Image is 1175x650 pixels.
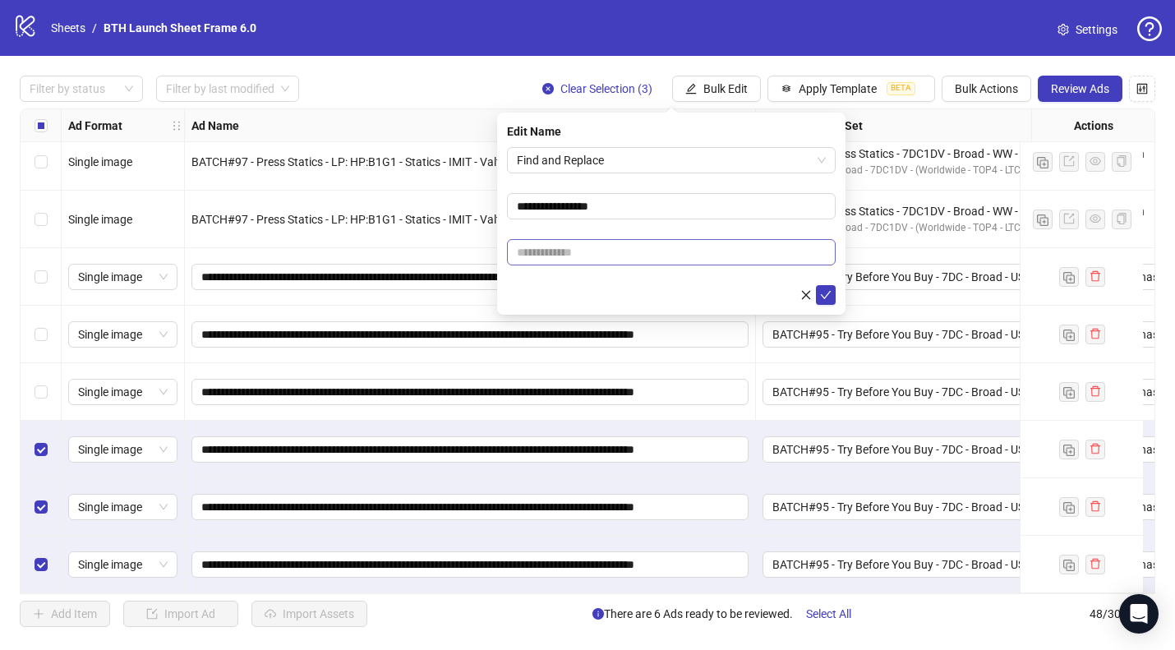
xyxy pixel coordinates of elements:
span: Single image [68,213,132,226]
div: Select row 45 [21,363,62,421]
span: There are 6 Ads ready to be reviewed. [592,601,864,627]
span: setting [1057,24,1069,35]
button: Duplicate [1033,152,1053,172]
button: Review Ads [1038,76,1122,102]
div: Select row 47 [21,478,62,536]
button: Add Item [20,601,110,627]
button: Bulk Actions [942,76,1031,102]
div: Select all rows [21,109,62,142]
strong: Ad Name [191,117,239,135]
div: Select row 44 [21,306,62,363]
span: Bulk Edit [703,82,748,95]
strong: Ad Format [68,117,122,135]
div: Edit Name [507,122,836,141]
div: Select row 42 [21,191,62,248]
a: BTH Launch Sheet Frame 6.0 [100,19,260,37]
span: Find and Replace [517,148,826,173]
button: Select All [793,601,864,627]
button: Configure table settings [1129,76,1155,102]
span: BETA [887,82,915,95]
button: Duplicate [1033,210,1053,229]
span: Single image [78,380,168,404]
li: / [92,19,97,37]
span: export [1063,213,1075,224]
span: export [1063,155,1075,167]
span: holder [171,120,182,131]
span: Single image [68,155,132,168]
span: Single image [78,495,168,519]
span: edit [685,83,697,95]
span: Clear Selection (3) [560,82,652,95]
span: info-circle [592,608,604,620]
button: Duplicate [1059,555,1079,574]
button: Bulk Edit [672,76,761,102]
span: Single image [78,552,168,577]
span: check [820,289,832,301]
a: Sheets [48,19,89,37]
button: Duplicate [1059,440,1079,459]
span: BATCH#97 - Press Statics - LP: HP:B1G1 - Statics - IMIT - Valter - V2 - C#32, #62 - H#21, #58 [191,155,657,168]
span: close-circle [542,83,554,95]
span: Select All [806,607,851,620]
div: Resize Ad Name column [751,109,755,141]
div: Resize Ad Format column [180,109,184,141]
button: Duplicate [1059,497,1079,517]
span: Apply Template [799,82,877,95]
div: Select row 43 [21,248,62,306]
a: Settings [1044,16,1131,43]
span: question-circle [1137,16,1162,41]
span: Single image [78,265,168,289]
div: Select row 41 [21,133,62,191]
button: Clear Selection (3) [529,76,666,102]
button: Import Ad [123,601,238,627]
span: Settings [1076,21,1117,39]
span: Review Ads [1051,82,1109,95]
span: Single image [78,437,168,462]
strong: Actions [1074,117,1113,135]
div: Open Intercom Messenger [1119,594,1159,634]
span: Single image [78,322,168,347]
button: Apply TemplateBETA [767,76,935,102]
span: 48 / 300 items [1090,605,1155,623]
span: eye [1090,213,1101,224]
button: Import Assets [251,601,367,627]
span: holder [182,120,194,131]
div: Select row 48 [21,536,62,593]
button: Duplicate [1059,267,1079,287]
span: BATCH#97 - Press Statics - LP: HP:B1G1 - Statics - IMIT - Valter - V3 - C#32, #62 - H#21, #58 [191,213,657,226]
span: control [1136,83,1148,95]
button: Duplicate [1059,382,1079,402]
button: Duplicate [1059,325,1079,344]
span: eye [1090,155,1101,167]
span: close [800,289,812,301]
div: Select row 46 [21,421,62,478]
span: Bulk Actions [955,82,1018,95]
